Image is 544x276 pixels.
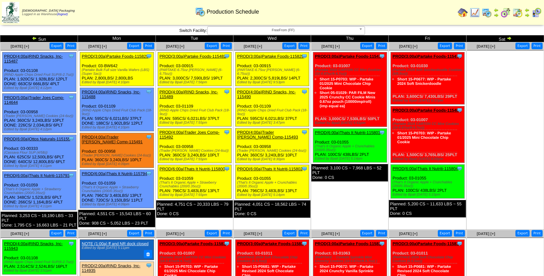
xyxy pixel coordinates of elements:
div: Edited by Bpali [DATE] 4:12pm [4,86,76,90]
img: Tooltip [68,240,74,247]
a: [DATE] [+] [166,44,184,49]
div: Product: 03-01055 PLAN: 100CS / 438LBS / 2PLT [313,129,387,162]
a: PROD(5:00a)Trader Joes Comp-114644 [4,95,64,105]
img: Tooltip [379,129,385,136]
button: Export [438,43,452,49]
button: Export [438,230,452,237]
button: Print [143,43,154,49]
a: PROD(6:00a)Ottos Naturals-115155 [4,137,70,141]
div: Edited by Bpali [DATE] 4:09pm [82,162,154,166]
img: Tooltip [146,262,152,268]
div: Edited by Bpali [DATE] 4:10pm [82,80,154,84]
div: Edited by Bpali [DATE] 4:10pm [82,126,154,129]
img: calendarcustomer.gif [531,8,541,18]
div: (Trader [PERSON_NAME] Cookies (24-6oz)) [160,149,231,153]
div: Edited by Bpali [DATE] 7:55pm [160,157,231,161]
img: calendarinout.gif [512,8,523,18]
div: Edited by Bpali [DATE] 4:11pm [4,204,76,208]
a: PROD(6:00a)Thats It Nutriti-115802 [237,167,302,171]
span: [DATE] [+] [244,232,262,236]
button: Print [221,230,232,237]
div: (RIND Apple Chips Dried Fruit Club Pack (18-9oz)) [82,109,154,116]
a: [DATE] [+] [88,44,107,49]
img: Tooltip [146,89,152,95]
img: Tooltip [68,53,74,59]
div: Edited by Bpali [DATE] 7:55pm [160,193,231,197]
div: Planned: 3,100 CS ~ 7,968 LBS ~ 52 PLT Done: 0 CS [311,164,388,181]
div: (Partake 2024 CARTON CC Mini Cookies (10-0.67oz/6-6.7oz)) [160,255,231,263]
img: Tooltip [301,129,307,135]
img: calendarprod.gif [482,8,492,18]
img: calendarprod.gif [195,7,205,17]
div: (Trader [PERSON_NAME] Cookies (24-6oz)) [237,149,309,153]
a: [DATE] [+] [321,44,340,49]
div: Edited by Bpali [DATE] 3:51pm [4,269,76,273]
img: Tooltip [456,107,463,113]
td: Fri [389,35,466,42]
a: PROD(3:00a)Partake Foods-115835 [392,241,461,246]
a: Short 05-01029: PAR FILM New 2025 Crunchy CC Cookie Minis 0.67oz pouch (10000imp/roll) (imp equal... [319,91,375,108]
div: (Partake 2024 CARTON CC Mini Cookies (10-0.67oz/6-6.7oz)) [392,122,464,130]
div: (That's It Organic Apple + Crunchables (200/0.35oz)) [315,144,387,152]
a: [DATE] [+] [399,44,417,49]
td: Wed [233,35,311,42]
div: (Partake Bulk Full size Vanilla Wafers (LBS) (Super Sac)) [82,68,154,76]
button: Export [282,43,296,49]
td: Thu [311,35,389,42]
div: Product: 03-01059 PLAN: 796CS / 3,483LBS / 13PLT [158,165,231,199]
img: Tooltip [301,240,307,247]
button: Print [531,230,542,237]
a: Short 15-P0672: WIP - Partake 2024 Crunchy Vanilla Sprinkle [319,264,373,273]
div: Planned: 3,253 CS ~ 19,190 LBS ~ 33 PLT Done: 1,795 CS ~ 16,663 LBS ~ 21 PLT [1,212,77,229]
button: Print [298,230,309,237]
button: Export [515,43,529,49]
a: PROD(4:00a)Trader [PERSON_NAME] Comp-115491 [82,135,143,144]
a: PROD(3:00a)Partake Foods-115825 [237,54,304,59]
a: PROD(3:00a)Partake Foods-115483 [392,108,461,113]
div: Edited by Bpali [DATE] 5:15pm [392,193,464,197]
div: Product: 03-00333 PLAN: 625CS / 12,500LBS / 6PLT DONE: 640CS / 12,800LBS / 6PLT [3,135,76,170]
div: (Cassava Flour SUP (4/5lb)) [4,151,76,155]
div: Planned: 4,551 CS ~ 15,543 LBS ~ 60 PLT Done: 908 CS ~ 5,052 LBS ~ 23 PLT [78,210,155,227]
img: calendarblend.gif [500,8,511,18]
button: Print [376,43,387,49]
div: (PARTAKE-2024 Soft Chocolate Chip Cookies (6-5.5oz)) [237,255,309,263]
a: Short 15-P0677: WIP - Partake 2024 Soft Snickerdoodle [397,77,451,86]
a: [DATE] [+] [11,44,29,49]
div: Edited by Bpali [DATE] 3:47pm [237,121,309,125]
button: Export [127,43,141,49]
img: Tooltip [146,134,152,140]
div: Edited by Bpali [DATE] 9:53pm [237,80,309,84]
img: Tooltip [456,165,463,172]
a: PROD(4:00a)Trader [PERSON_NAME] Comp-115493 [237,130,298,139]
div: Product: 03-01055 PLAN: 796CS / 3,483LBS / 13PLT [235,165,309,199]
img: Tooltip [68,94,74,101]
div: Product: 03-00915 PLAN: 2,300CS / 5,819LBS / 14PLT [235,52,309,86]
button: Export [360,230,374,237]
div: Product: 03-01059 PLAN: 348CS / 1,523LBS / 6PLT DONE: 266CS / 1,164LBS / 4PLT [3,172,76,210]
img: Tooltip [68,172,74,179]
td: Sun [0,35,78,42]
td: Tue [155,35,233,42]
div: Edited by Bpali [DATE] 8:05pm [392,157,464,161]
div: Edited by Bpali [DATE] 5:11pm [82,246,150,250]
div: Edited by Bpali [DATE] 4:12pm [4,127,76,131]
span: [DATE] [+] [399,232,417,236]
img: home.gif [458,8,468,18]
div: Product: 03-01109 PLAN: 595CS / 6,021LBS / 37PLT DONE: 188CS / 1,902LBS / 12PLT [80,88,154,131]
div: Product: 03-00958 PLAN: 360CS / 3,240LBS / 10PLT [158,128,231,163]
img: Tooltip [456,53,463,59]
div: Product: 03-00958 PLAN: 360CS / 3,240LBS / 10PLT [80,133,154,168]
img: arrowleft.gif [32,36,37,41]
div: (PARTAKE-6.75oz [PERSON_NAME] (6-6.75oz)) [160,68,231,76]
a: [DATE] [+] [166,232,184,236]
span: [DATE] [+] [321,232,340,236]
a: PROD(6:00a)Thats It Nutriti-115794 [82,171,147,176]
span: [DEMOGRAPHIC_DATA] Packaging [22,9,75,13]
button: Export [515,230,529,237]
div: (That's It Organic Apple + Crunchables (200/0.35oz)) [392,180,464,188]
